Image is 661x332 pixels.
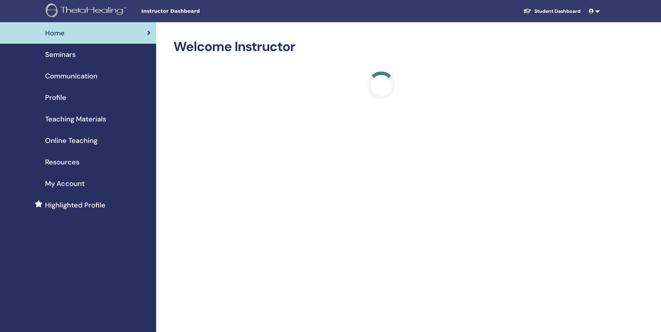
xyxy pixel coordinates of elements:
span: Profile [45,92,66,103]
span: Instructor Dashboard [141,8,245,15]
a: Student Dashboard [518,5,586,18]
span: Communication [45,71,98,81]
span: Online Teaching [45,135,98,146]
h2: Welcome Instructor [173,39,590,55]
span: My Account [45,178,85,189]
img: graduation-cap-white.svg [523,8,532,14]
span: Home [45,28,65,38]
img: logo.png [46,3,129,19]
span: Resources [45,157,79,167]
span: Highlighted Profile [45,200,105,210]
span: Teaching Materials [45,114,106,124]
span: Seminars [45,49,76,60]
